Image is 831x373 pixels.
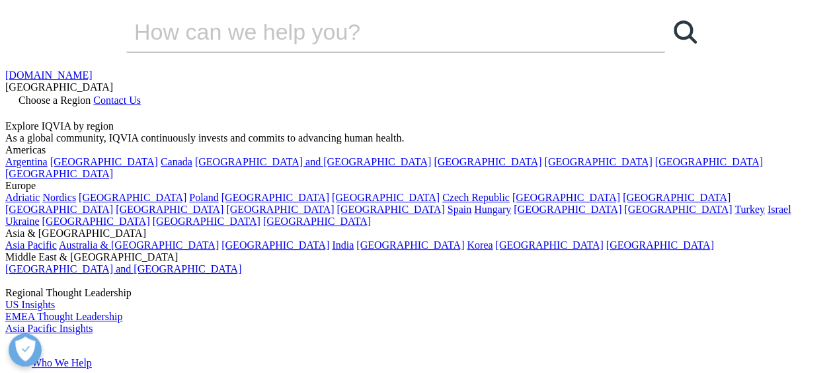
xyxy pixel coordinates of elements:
a: [GEOGRAPHIC_DATA] [263,216,371,227]
a: Turkey [734,204,765,215]
a: [GEOGRAPHIC_DATA] [336,204,444,215]
a: [GEOGRAPHIC_DATA] [42,216,150,227]
a: [GEOGRAPHIC_DATA] [624,204,732,215]
a: [GEOGRAPHIC_DATA] [544,156,652,167]
a: [GEOGRAPHIC_DATA] [226,204,334,215]
a: [GEOGRAPHIC_DATA] and [GEOGRAPHIC_DATA] [195,156,431,167]
a: US Insights [5,299,55,310]
div: Explore IQVIA by region [5,120,826,132]
a: [GEOGRAPHIC_DATA] [512,192,620,203]
a: Who We Help [32,357,92,368]
a: Asia Pacific Insights [5,323,93,334]
div: Asia & [GEOGRAPHIC_DATA] [5,228,826,239]
a: EMEA Thought Leadership [5,311,122,322]
a: Canada [161,156,192,167]
a: [GEOGRAPHIC_DATA] [332,192,440,203]
a: [GEOGRAPHIC_DATA] [514,204,621,215]
a: Korea [467,239,493,251]
a: Israel [768,204,791,215]
div: Europe [5,180,826,192]
span: Choose a Region [19,95,91,106]
a: Spain [448,204,471,215]
a: [GEOGRAPHIC_DATA] [495,239,603,251]
a: [GEOGRAPHIC_DATA] [356,239,464,251]
a: Adriatic [5,192,40,203]
a: [GEOGRAPHIC_DATA] [5,204,113,215]
a: [GEOGRAPHIC_DATA] [655,156,763,167]
a: [GEOGRAPHIC_DATA] [434,156,541,167]
svg: Search [674,21,697,44]
a: Czech Republic [442,192,510,203]
input: Search [126,12,627,52]
a: Hungary [474,204,511,215]
a: Ukraine [5,216,40,227]
a: Contact Us [93,95,141,106]
a: [GEOGRAPHIC_DATA] [116,204,223,215]
a: [GEOGRAPHIC_DATA] [623,192,731,203]
a: [GEOGRAPHIC_DATA] [50,156,158,167]
a: Nordics [42,192,76,203]
button: Open Preferences [9,333,42,366]
div: Middle East & [GEOGRAPHIC_DATA] [5,251,826,263]
a: [GEOGRAPHIC_DATA] [221,239,329,251]
a: [GEOGRAPHIC_DATA] [5,168,113,179]
a: Poland [189,192,218,203]
a: India [332,239,354,251]
a: [GEOGRAPHIC_DATA] and [GEOGRAPHIC_DATA] [5,263,241,274]
a: [GEOGRAPHIC_DATA] [153,216,260,227]
a: Argentina [5,156,48,167]
a: Australia & [GEOGRAPHIC_DATA] [59,239,219,251]
div: As a global community, IQVIA continuously invests and commits to advancing human health. [5,132,826,144]
div: [GEOGRAPHIC_DATA] [5,81,826,93]
div: Regional Thought Leadership [5,287,826,299]
a: [GEOGRAPHIC_DATA] [79,192,186,203]
a: [DOMAIN_NAME] [5,69,93,81]
a: [GEOGRAPHIC_DATA] [221,192,329,203]
div: Americas [5,144,826,156]
a: Search [665,12,705,52]
a: [GEOGRAPHIC_DATA] [606,239,714,251]
a: Asia Pacific [5,239,57,251]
